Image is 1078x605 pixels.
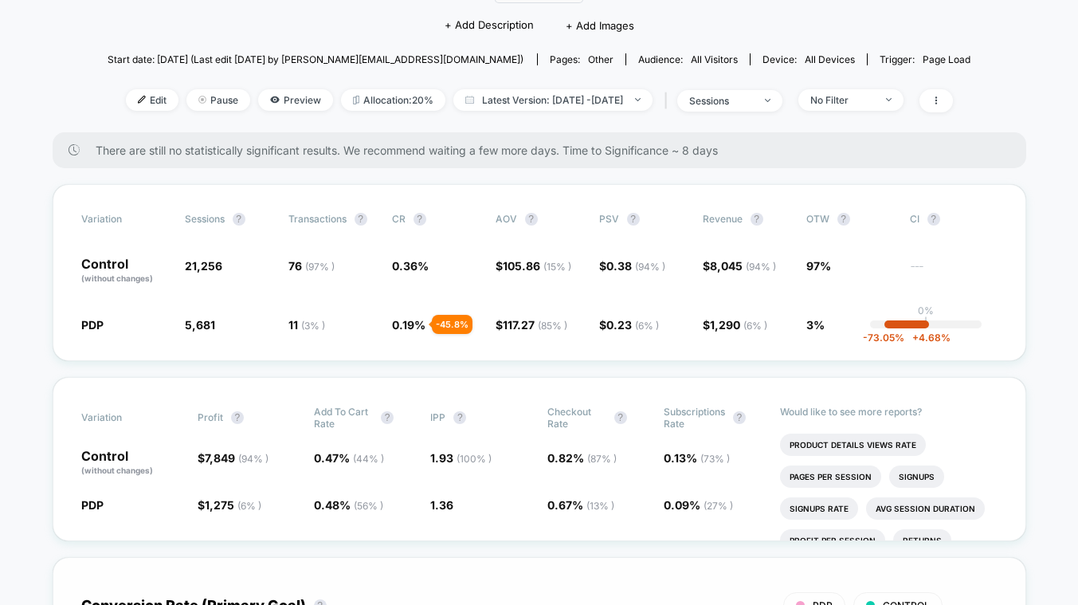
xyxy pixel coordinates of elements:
[810,94,874,106] div: No Filter
[81,257,169,285] p: Control
[496,213,517,225] span: AOV
[185,318,215,332] span: 5,681
[430,411,445,423] span: IPP
[587,453,617,465] span: ( 87 % )
[81,406,169,430] span: Variation
[354,500,383,512] span: ( 56 % )
[231,411,244,424] button: ?
[185,259,222,273] span: 21,256
[750,53,867,65] span: Device:
[837,213,850,226] button: ?
[414,213,426,226] button: ?
[288,318,325,332] span: 11
[586,500,614,512] span: ( 13 % )
[700,453,730,465] span: ( 73 % )
[703,318,767,332] span: $
[599,318,659,332] span: $
[198,498,261,512] span: $
[635,320,659,332] span: ( 6 % )
[627,213,640,226] button: ?
[606,318,659,332] span: 0.23
[904,332,951,344] span: 4.68 %
[453,89,653,111] span: Latest Version: [DATE] - [DATE]
[547,498,614,512] span: 0.67 %
[81,450,182,477] p: Control
[566,19,634,32] span: + Add Images
[780,497,858,520] li: Signups Rate
[703,259,776,273] span: $
[392,213,406,225] span: CR
[780,434,926,456] li: Product Details Views Rate
[780,529,885,552] li: Profit Per Session
[198,451,269,465] span: $
[314,498,383,512] span: 0.48 %
[538,320,567,332] span: ( 85 % )
[353,453,384,465] span: ( 44 % )
[751,213,763,226] button: ?
[806,259,831,273] span: 97%
[81,466,153,475] span: (without changes)
[710,259,776,273] span: 8,045
[503,318,567,332] span: 117.27
[96,143,994,157] span: There are still no statistically significant results. We recommend waiting a few more days . Time...
[305,261,335,273] span: ( 97 % )
[288,259,335,273] span: 76
[465,96,474,104] img: calendar
[927,213,940,226] button: ?
[886,98,892,101] img: end
[918,304,934,316] p: 0%
[525,213,538,226] button: ?
[503,259,571,273] span: 105.86
[126,89,178,111] span: Edit
[453,411,466,424] button: ?
[664,406,725,430] span: Subscriptions Rate
[457,453,492,465] span: ( 100 % )
[432,315,472,334] div: - 45.8 %
[635,261,665,273] span: ( 94 % )
[703,213,743,225] span: Revenue
[635,98,641,101] img: end
[638,53,738,65] div: Audience:
[138,96,146,104] img: edit
[689,95,753,107] div: sessions
[341,89,445,111] span: Allocation: 20%
[205,451,269,465] span: 7,849
[198,96,206,104] img: end
[288,213,347,225] span: Transactions
[599,213,619,225] span: PSV
[661,89,677,112] span: |
[108,53,523,65] span: Start date: [DATE] (Last edit [DATE] by [PERSON_NAME][EMAIL_ADDRESS][DOMAIN_NAME])
[780,406,998,418] p: Would like to see more reports?
[912,332,919,344] span: +
[765,99,770,102] img: end
[205,498,261,512] span: 1,275
[743,320,767,332] span: ( 6 % )
[381,411,394,424] button: ?
[893,529,951,552] li: Returns
[233,213,245,226] button: ?
[314,451,384,465] span: 0.47 %
[664,498,733,512] span: 0.09 %
[704,500,733,512] span: ( 27 % )
[81,273,153,283] span: (without changes)
[599,259,665,273] span: $
[924,316,927,328] p: |
[392,318,425,332] span: 0.19 %
[81,213,169,226] span: Variation
[880,53,970,65] div: Trigger:
[746,261,776,273] span: ( 94 % )
[430,451,492,465] span: 1.93
[198,411,223,423] span: Profit
[392,259,429,273] span: 0.36 %
[547,451,617,465] span: 0.82 %
[889,466,944,488] li: Signups
[445,18,534,33] span: + Add Description
[547,406,606,430] span: Checkout Rate
[496,259,571,273] span: $
[185,213,225,225] span: Sessions
[588,53,613,65] span: other
[301,320,325,332] span: ( 3 % )
[550,53,613,65] div: Pages:
[923,53,970,65] span: Page Load
[238,453,269,465] span: ( 94 % )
